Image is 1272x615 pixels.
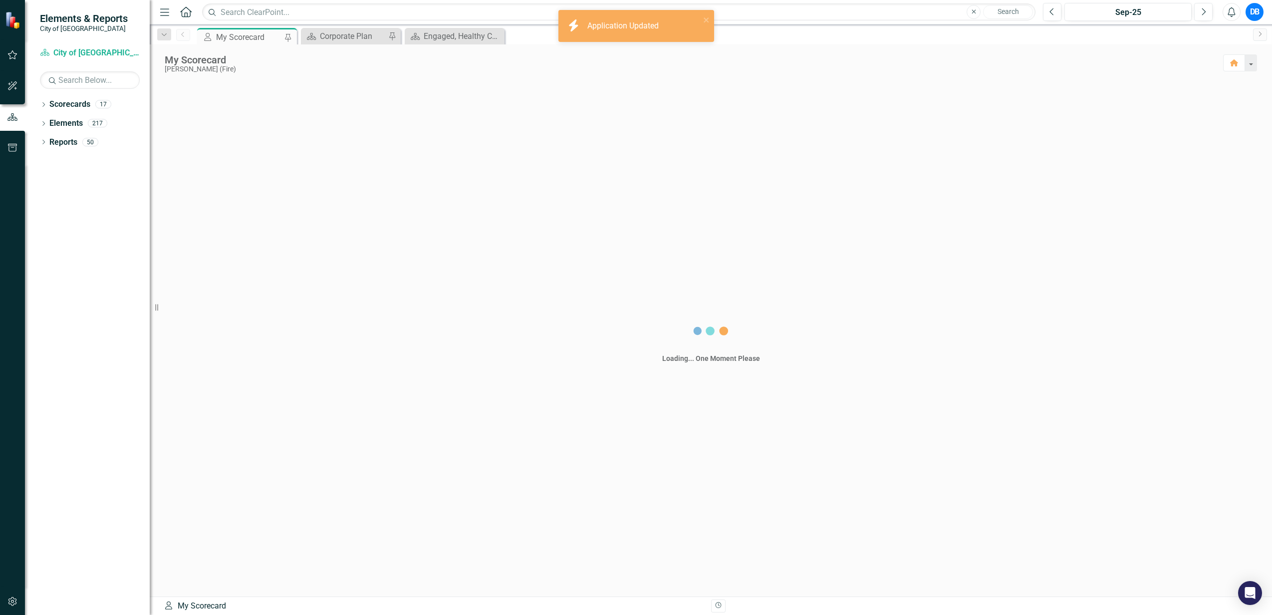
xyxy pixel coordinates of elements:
small: City of [GEOGRAPHIC_DATA] [40,24,128,32]
button: Sep-25 [1064,3,1192,21]
div: My Scorecard [165,54,1213,65]
div: [PERSON_NAME] (Fire) [165,65,1213,73]
a: Engaged, Healthy Community [407,30,502,42]
div: My Scorecard [216,31,282,43]
a: Reports [49,137,77,148]
a: Corporate Plan [303,30,386,42]
button: Search [983,5,1033,19]
div: 17 [95,100,111,109]
div: Engaged, Healthy Community [424,30,502,42]
div: Application Updated [587,20,661,32]
span: Search [998,7,1019,15]
a: City of [GEOGRAPHIC_DATA] Corporate Plan [40,47,140,59]
input: Search ClearPoint... [202,3,1035,21]
img: ClearPoint Strategy [5,11,22,29]
button: close [703,14,710,25]
a: Elements [49,118,83,129]
a: Scorecards [49,99,90,110]
div: Loading... One Moment Please [662,353,760,363]
button: DB [1246,3,1264,21]
div: Sep-25 [1068,6,1188,18]
div: 50 [82,138,98,146]
input: Search Below... [40,71,140,89]
div: Corporate Plan [320,30,386,42]
span: Elements & Reports [40,12,128,24]
div: My Scorecard [164,601,704,612]
div: 217 [88,119,107,128]
div: Open Intercom Messenger [1238,581,1262,605]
